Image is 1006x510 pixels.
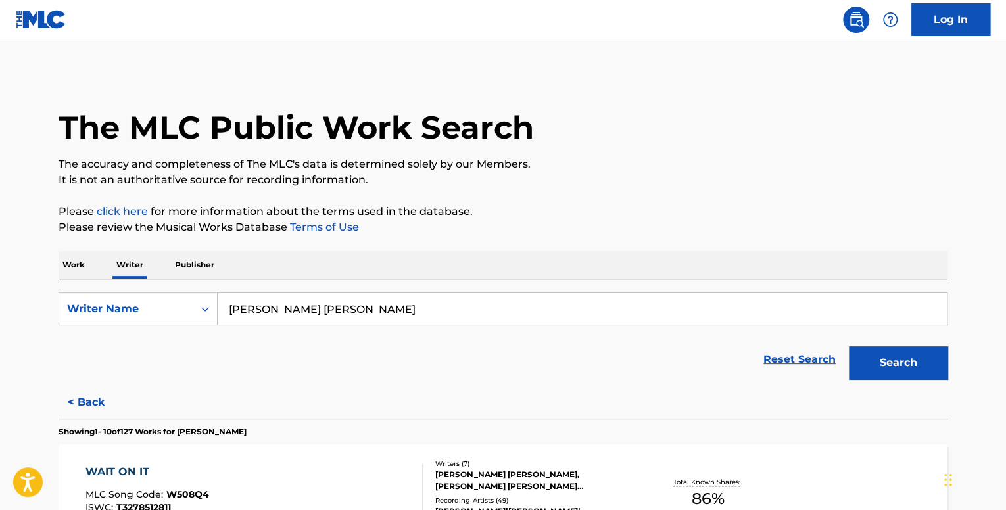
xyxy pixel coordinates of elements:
p: The accuracy and completeness of The MLC's data is determined solely by our Members. [59,156,947,172]
div: Writers ( 7 ) [435,459,634,469]
a: Reset Search [757,345,842,374]
img: help [882,12,898,28]
p: It is not an authoritative source for recording information. [59,172,947,188]
p: Showing 1 - 10 of 127 Works for [PERSON_NAME] [59,426,247,438]
a: Public Search [843,7,869,33]
div: Writer Name [67,301,185,317]
p: Total Known Shares: [673,477,743,487]
button: Search [849,346,947,379]
h1: The MLC Public Work Search [59,108,534,147]
div: Recording Artists ( 49 ) [435,496,634,505]
p: Work [59,251,89,279]
p: Please review the Musical Works Database [59,220,947,235]
span: W508Q4 [166,488,209,500]
a: click here [97,205,148,218]
div: Help [877,7,903,33]
div: [PERSON_NAME] [PERSON_NAME], [PERSON_NAME] [PERSON_NAME] [PERSON_NAME], [PERSON_NAME], [PERSON_NA... [435,469,634,492]
img: MLC Logo [16,10,66,29]
p: Writer [112,251,147,279]
div: Drag [944,460,952,499]
a: Log In [911,3,990,36]
div: WAIT ON IT [85,464,209,480]
span: MLC Song Code : [85,488,166,500]
form: Search Form [59,292,947,386]
p: Please for more information about the terms used in the database. [59,204,947,220]
button: < Back [59,386,137,419]
a: Terms of Use [287,221,359,233]
img: search [848,12,864,28]
iframe: Chat Widget [940,447,1006,510]
p: Publisher [171,251,218,279]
